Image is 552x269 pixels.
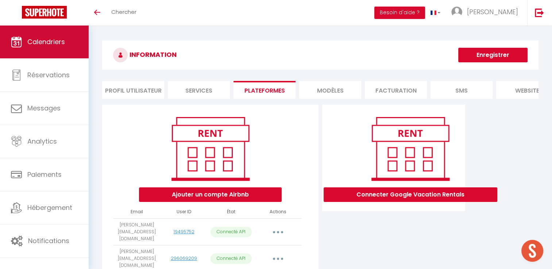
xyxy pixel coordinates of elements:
div: Ouvrir le chat [521,240,543,262]
span: Notifications [28,236,69,245]
button: Connecter Google Vacation Rentals [324,187,497,202]
button: Besoin d'aide ? [374,7,425,19]
button: Enregistrer [458,48,528,62]
p: Connecté API [211,227,252,237]
span: [PERSON_NAME] [467,7,518,16]
h3: INFORMATION [102,40,539,70]
img: rent.png [364,114,457,184]
li: MODÈLES [299,81,361,99]
img: rent.png [164,114,257,184]
th: Email [113,206,160,218]
p: Connecté API [211,253,252,264]
th: État [208,206,255,218]
li: Services [168,81,230,99]
span: Calendriers [27,37,65,46]
span: Réservations [27,70,70,79]
img: ... [451,7,462,17]
span: Hébergement [27,203,72,212]
li: Plateformes [233,81,296,99]
th: Actions [255,206,302,218]
span: Chercher [111,8,136,16]
a: 296069209 [171,255,197,261]
img: Super Booking [22,6,67,19]
li: Profil Utilisateur [102,81,164,99]
span: Analytics [27,137,57,146]
img: logout [535,8,544,17]
a: 19495752 [173,229,194,235]
button: Ajouter un compte Airbnb [139,187,282,202]
th: User ID [160,206,207,218]
li: Facturation [365,81,427,99]
span: Paiements [27,170,62,179]
td: [PERSON_NAME][EMAIL_ADDRESS][DOMAIN_NAME] [113,218,160,245]
li: SMS [431,81,493,99]
span: Messages [27,104,61,113]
